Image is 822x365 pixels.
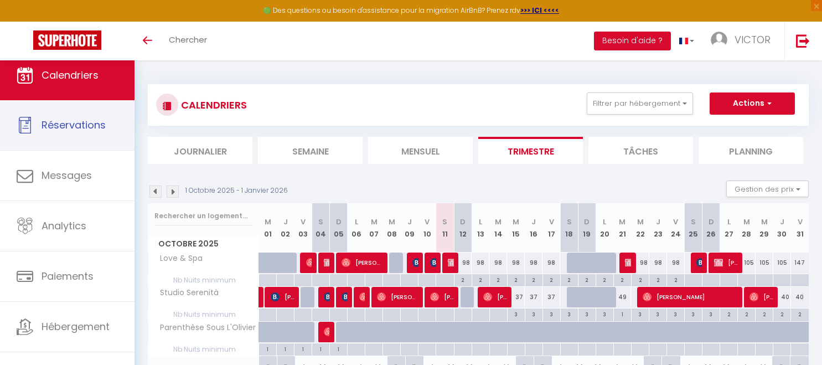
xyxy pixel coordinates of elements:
div: 3 [685,309,702,319]
button: Filtrer par hébergement [587,92,693,115]
th: 13 [472,203,489,253]
button: Gestion des prix [726,181,809,197]
abbr: D [584,217,590,227]
th: 02 [277,203,294,253]
abbr: D [460,217,466,227]
th: 10 [418,203,436,253]
div: 2 [543,274,560,285]
th: 21 [613,203,631,253]
span: [PERSON_NAME] [430,286,454,307]
div: 3 [578,309,596,319]
abbr: M [761,217,768,227]
li: Planning [699,137,803,164]
span: [PERSON_NAME] [359,286,365,307]
span: Analytics [42,219,86,233]
abbr: J [780,217,784,227]
div: 3 [632,309,649,319]
div: 98 [489,253,507,273]
div: 2 [720,309,737,319]
th: 18 [560,203,578,253]
abbr: M [371,217,378,227]
div: 105 [773,253,791,273]
abbr: L [603,217,606,227]
span: [PERSON_NAME] [696,252,702,273]
th: 01 [259,203,277,253]
span: Marine B. [324,321,330,342]
span: [PERSON_NAME] [324,252,330,273]
div: 2 [525,274,542,285]
abbr: S [567,217,572,227]
span: Studio Serenità [150,287,221,299]
th: 29 [756,203,773,253]
abbr: M [513,217,519,227]
abbr: S [691,217,696,227]
th: 03 [294,203,312,253]
div: 2 [773,309,790,319]
div: 2 [578,274,596,285]
abbr: D [336,217,342,227]
span: [PERSON_NAME] [625,252,631,273]
span: Nb Nuits minimum [148,309,259,321]
abbr: M [743,217,750,227]
div: 1 [330,343,347,354]
span: Nb Nuits minimum [148,343,259,356]
abbr: M [389,217,395,227]
abbr: M [265,217,271,227]
th: 15 [507,203,525,253]
div: 2 [791,309,809,319]
span: [PERSON_NAME] [306,252,312,273]
button: Besoin d'aide ? [594,32,671,50]
div: 1 [294,343,312,354]
div: 2 [667,274,684,285]
div: 2 [632,274,649,285]
th: 09 [401,203,418,253]
a: ... VICTOR [702,22,784,60]
th: 16 [525,203,542,253]
span: Chercher [169,34,207,45]
a: Chercher [161,22,215,60]
abbr: S [318,217,323,227]
th: 24 [667,203,685,253]
th: 28 [738,203,756,253]
abbr: V [549,217,554,227]
th: 23 [649,203,667,253]
li: Tâches [588,137,693,164]
div: 1 [614,309,631,319]
abbr: V [301,217,306,227]
div: 1 [312,343,329,354]
th: 12 [454,203,472,253]
div: 2 [561,274,578,285]
div: 98 [472,253,489,273]
div: 2 [756,309,773,319]
span: [PERSON_NAME] [PERSON_NAME] [749,286,773,307]
span: Nb Nuits minimum [148,274,259,286]
li: Journalier [148,137,252,164]
div: 2 [454,274,472,285]
abbr: L [727,217,731,227]
abbr: J [656,217,660,227]
div: 98 [667,253,685,273]
span: [PERSON_NAME] [412,252,418,273]
th: 08 [383,203,401,253]
abbr: D [709,217,714,227]
abbr: V [673,217,678,227]
span: [PERSON_NAME] [643,286,737,307]
div: 3 [667,309,684,319]
div: 37 [542,287,560,307]
th: 19 [578,203,596,253]
abbr: J [407,217,412,227]
span: Réservations [42,118,106,132]
th: 04 [312,203,330,253]
th: 05 [330,203,348,253]
div: 3 [596,309,613,319]
div: 37 [507,287,525,307]
li: Mensuel [368,137,473,164]
span: [PERSON_NAME] [342,252,383,273]
span: [PERSON_NAME] [324,286,330,307]
a: >>> ICI <<<< [520,6,559,15]
img: logout [796,34,810,48]
div: 147 [791,253,809,273]
li: Trimestre [478,137,583,164]
div: 49 [613,287,631,307]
